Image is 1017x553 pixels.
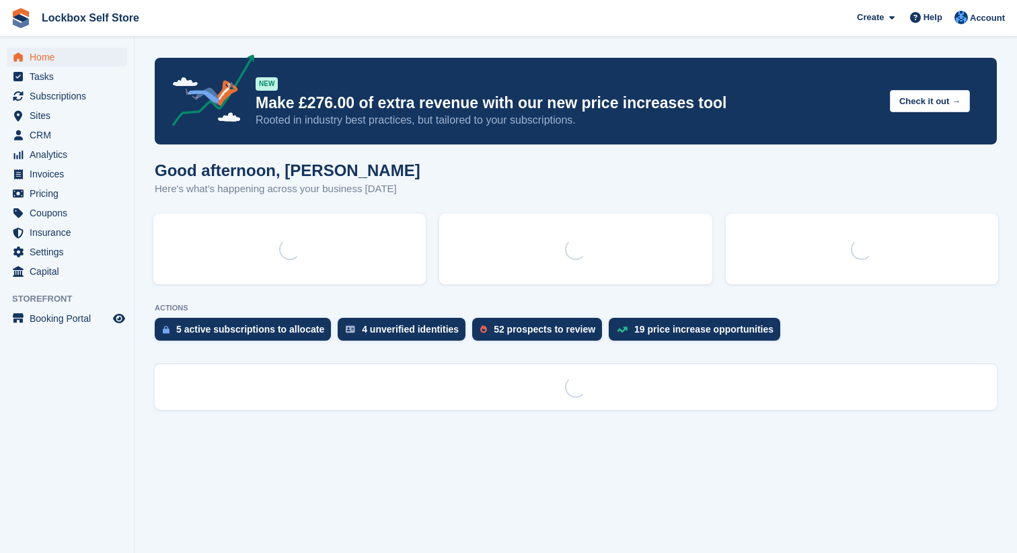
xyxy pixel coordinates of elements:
a: menu [7,184,127,203]
img: price-adjustments-announcement-icon-8257ccfd72463d97f412b2fc003d46551f7dbcb40ab6d574587a9cd5c0d94... [161,54,255,131]
a: menu [7,126,127,144]
div: 4 unverified identities [362,324,459,335]
a: menu [7,243,127,261]
span: CRM [30,126,110,144]
span: Create [857,11,884,24]
span: Home [30,48,110,67]
span: Booking Portal [30,309,110,328]
span: Analytics [30,145,110,164]
p: Rooted in industry best practices, but tailored to your subscriptions. [256,113,879,128]
span: Insurance [30,223,110,242]
div: 52 prospects to review [494,324,595,335]
span: Sites [30,106,110,125]
a: menu [7,165,127,183]
a: menu [7,223,127,242]
div: 19 price increase opportunities [634,324,774,335]
a: 4 unverified identities [338,318,472,347]
a: menu [7,145,127,164]
img: prospect-51fa495bee0391a8d652442698ab0144808aea92771e9ea1ae160a38d050c398.svg [480,325,487,333]
span: Tasks [30,67,110,86]
img: stora-icon-8386f47178a22dfd0bd8f6a31ec36ba5ce8667c1dd55bd0f319d3a0aa187defe.svg [11,8,31,28]
span: Pricing [30,184,110,203]
img: Naomi Davies [954,11,968,24]
a: menu [7,262,127,281]
img: active_subscription_to_allocate_icon-d502201f5373d7db506a760aba3b589e785aa758c864c3986d89f69b8ff3... [163,325,169,334]
button: Check it out → [890,90,970,112]
span: Settings [30,243,110,261]
img: verify_identity-adf6edd0f0f0b5bbfe63781bf79b02c33cf7c696d77639b501bdc392416b5a36.svg [346,325,355,333]
span: Account [970,11,1005,25]
span: Invoices [30,165,110,183]
div: 5 active subscriptions to allocate [176,324,324,335]
a: Preview store [111,310,127,327]
span: Coupons [30,204,110,222]
span: Capital [30,262,110,281]
span: Storefront [12,292,134,306]
a: menu [7,48,127,67]
a: menu [7,67,127,86]
div: NEW [256,77,278,91]
p: Here's what's happening across your business [DATE] [155,181,420,197]
a: 19 price increase opportunities [609,318,787,347]
span: Help [924,11,942,24]
p: ACTIONS [155,304,997,312]
a: Lockbox Self Store [36,7,145,29]
a: menu [7,106,127,125]
a: menu [7,309,127,328]
h1: Good afternoon, [PERSON_NAME] [155,161,420,179]
a: menu [7,204,127,222]
img: price_increase_opportunities-93ffe204e8149a01c8c9dc8f82e8f89637d9d84a8eef4429ea346261dce0b2c0.svg [617,327,628,333]
a: 5 active subscriptions to allocate [155,318,338,347]
a: menu [7,87,127,105]
span: Subscriptions [30,87,110,105]
p: Make £276.00 of extra revenue with our new price increases tool [256,93,879,113]
a: 52 prospects to review [472,318,609,347]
